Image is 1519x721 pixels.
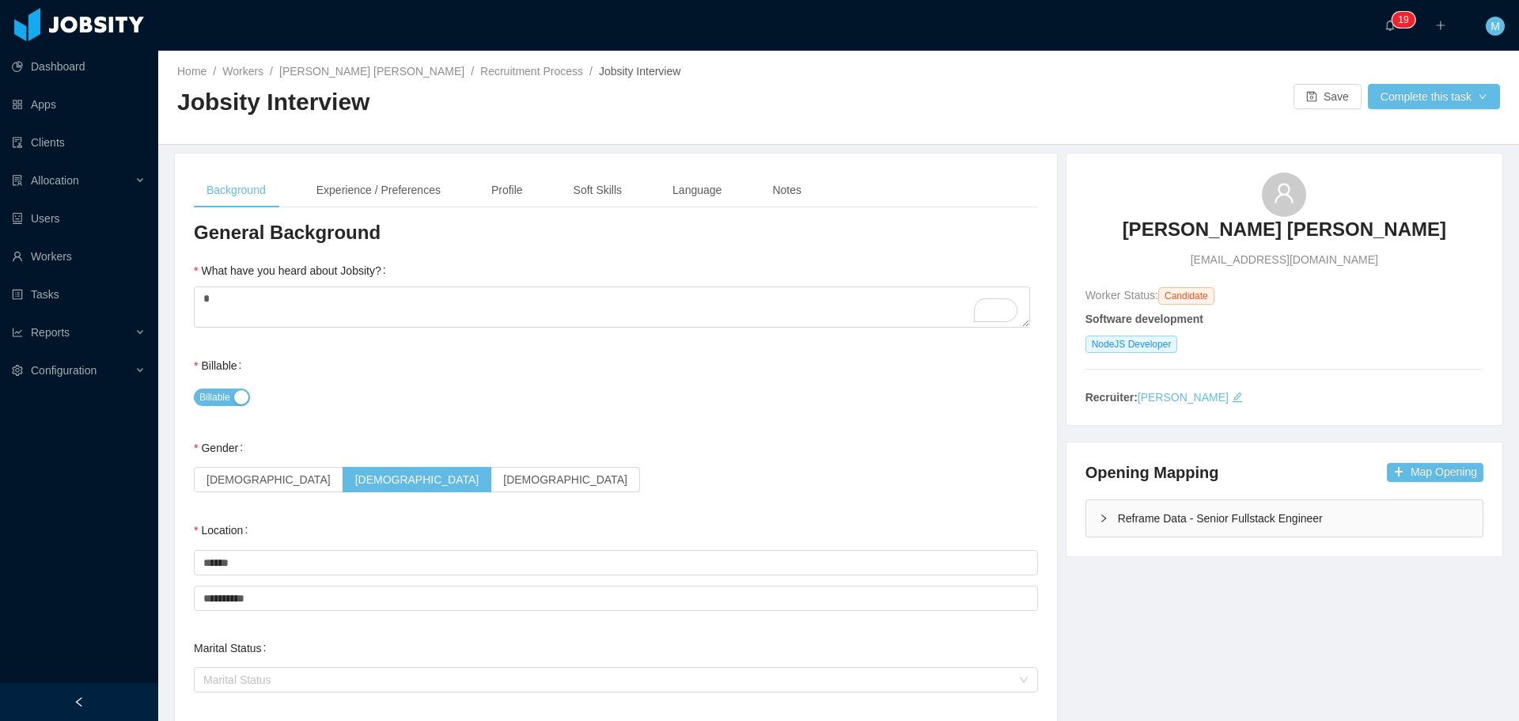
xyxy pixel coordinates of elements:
[203,672,1011,688] div: Marital Status
[1123,217,1446,242] h3: [PERSON_NAME] [PERSON_NAME]
[1392,12,1415,28] sup: 19
[1085,461,1219,484] h4: Opening Mapping
[12,365,23,376] i: icon: setting
[194,264,392,277] label: What have you heard about Jobsity?
[213,65,216,78] span: /
[12,327,23,338] i: icon: line-chart
[503,473,627,486] span: [DEMOGRAPHIC_DATA]
[31,364,97,377] span: Configuration
[1191,252,1378,268] span: [EMAIL_ADDRESS][DOMAIN_NAME]
[355,473,479,486] span: [DEMOGRAPHIC_DATA]
[12,127,146,158] a: icon: auditClients
[1085,289,1158,302] span: Worker Status:
[199,389,230,405] span: Billable
[1085,313,1203,325] strong: Software development
[599,65,680,78] span: Jobsity Interview
[12,203,146,234] a: icon: robotUsers
[270,65,273,78] span: /
[660,173,734,208] div: Language
[561,173,634,208] div: Soft Skills
[304,173,453,208] div: Experience / Preferences
[1435,20,1446,31] i: icon: plus
[194,173,278,208] div: Background
[194,442,249,454] label: Gender
[1294,84,1362,109] button: icon: saveSave
[1085,336,1178,353] span: NodeJS Developer
[1138,391,1229,404] a: [PERSON_NAME]
[194,287,1030,328] textarea: To enrich screen reader interactions, please activate Accessibility in Grammarly extension settings
[194,642,272,655] label: Marital Status
[1273,182,1295,204] i: icon: user
[1403,12,1409,28] p: 9
[589,65,593,78] span: /
[1158,287,1214,305] span: Candidate
[222,65,263,78] a: Workers
[1491,17,1500,36] span: M
[1085,391,1138,404] strong: Recruiter:
[471,65,474,78] span: /
[31,326,70,339] span: Reports
[194,359,248,372] label: Billable
[206,473,331,486] span: [DEMOGRAPHIC_DATA]
[1099,514,1108,523] i: icon: right
[1385,20,1396,31] i: icon: bell
[1398,12,1403,28] p: 1
[1232,392,1243,403] i: icon: edit
[12,175,23,186] i: icon: solution
[12,89,146,120] a: icon: appstoreApps
[480,65,583,78] a: Recruitment Process
[1387,463,1483,482] button: icon: plusMap Opening
[1086,500,1483,537] div: icon: rightReframe Data - Senior Fullstack Engineer
[194,389,250,406] button: Billable
[1019,675,1028,686] i: icon: down
[194,220,1038,245] h3: General Background
[279,65,464,78] a: [PERSON_NAME] [PERSON_NAME]
[12,279,146,310] a: icon: profileTasks
[177,65,206,78] a: Home
[759,173,814,208] div: Notes
[1123,217,1446,252] a: [PERSON_NAME] [PERSON_NAME]
[12,51,146,82] a: icon: pie-chartDashboard
[1368,84,1500,109] button: Complete this taskicon: down
[177,86,839,119] h2: Jobsity Interview
[31,174,79,187] span: Allocation
[194,524,254,537] label: Location
[12,241,146,272] a: icon: userWorkers
[479,173,536,208] div: Profile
